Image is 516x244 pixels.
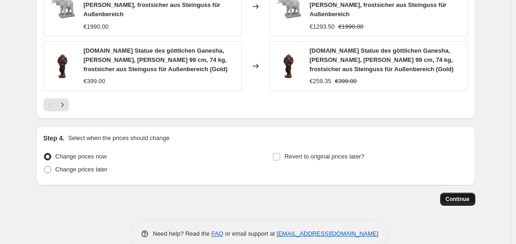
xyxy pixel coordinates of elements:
[43,98,69,111] nav: Pagination
[43,134,65,143] h2: Step 4.
[338,22,363,31] strike: €1990.00
[49,52,76,80] img: 71CTc-cmM6L_80x.jpg
[335,77,357,86] strike: €399.00
[284,153,364,160] span: Revert to original prices later?
[310,22,335,31] div: €1293.50
[56,98,69,111] button: Next
[446,195,470,203] span: Continue
[211,230,223,237] a: FAQ
[84,22,109,31] div: €1990.00
[440,193,475,206] button: Continue
[55,166,108,173] span: Change prices later
[310,47,454,73] span: [DOMAIN_NAME] Statue des göttlichen Ganesha, [PERSON_NAME], [PERSON_NAME] 99 cm, 74 kg, frostsich...
[153,230,212,237] span: Need help? Read the
[223,230,276,237] span: or email support at
[275,52,302,80] img: 71CTc-cmM6L_80x.jpg
[84,47,228,73] span: [DOMAIN_NAME] Statue des göttlichen Ganesha, [PERSON_NAME], [PERSON_NAME] 99 cm, 74 kg, frostsich...
[310,77,332,86] div: €259.35
[276,230,378,237] a: [EMAIL_ADDRESS][DOMAIN_NAME]
[55,153,107,160] span: Change prices now
[68,134,169,143] p: Select when the prices should change
[84,77,105,86] div: €399.00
